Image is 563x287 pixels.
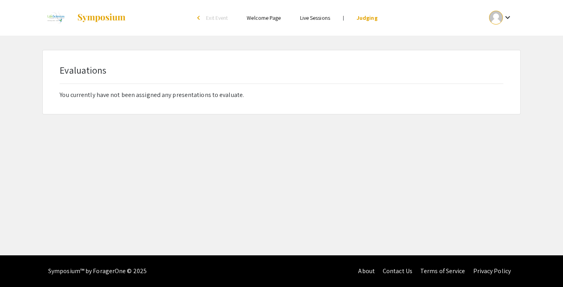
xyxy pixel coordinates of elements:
[60,90,503,100] p: You currently have not been assigned any presentations to evaluate.
[383,267,412,275] a: Contact Us
[42,8,126,28] a: 2025 Life Sciences South Florida STEM Undergraduate Symposium
[197,15,202,20] div: arrow_back_ios
[503,13,512,22] mat-icon: Expand account dropdown
[358,267,375,275] a: About
[340,14,347,21] li: |
[481,9,521,27] button: Expand account dropdown
[247,14,281,21] a: Welcome Page
[42,8,69,28] img: 2025 Life Sciences South Florida STEM Undergraduate Symposium
[77,13,126,23] img: Symposium by ForagerOne
[420,267,465,275] a: Terms of Service
[48,255,147,287] div: Symposium™ by ForagerOne © 2025
[60,64,106,76] span: Evaluations
[357,14,378,21] a: Judging
[300,14,330,21] a: Live Sessions
[473,267,511,275] a: Privacy Policy
[6,251,34,281] iframe: Chat
[206,14,228,21] span: Exit Event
